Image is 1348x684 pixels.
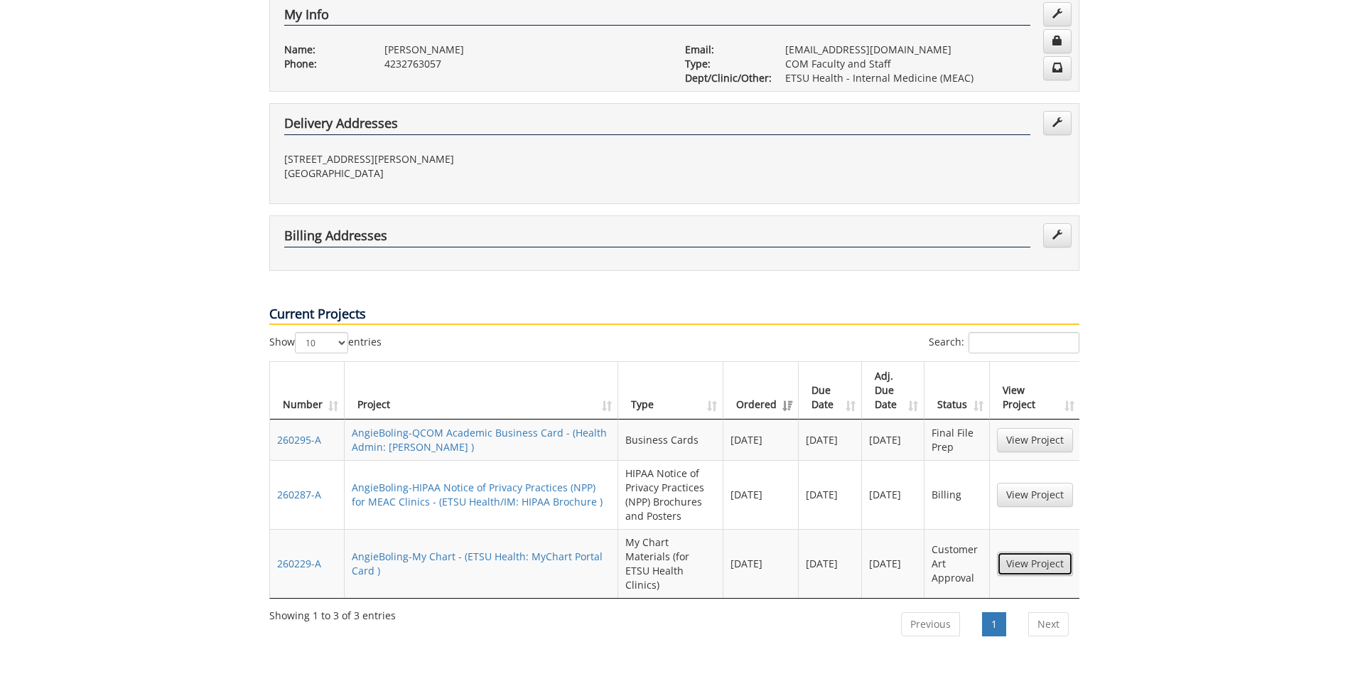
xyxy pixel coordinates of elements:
[618,529,723,598] td: My Chart Materials (for ETSU Health Clinics)
[799,362,862,420] th: Due Date: activate to sort column ascending
[295,332,348,353] select: Showentries
[862,460,925,529] td: [DATE]
[1043,2,1072,26] a: Edit Info
[352,481,603,508] a: AngieBoling-HIPAA Notice of Privacy Practices (NPP) for MEAC Clinics - (ETSU Health/IM: HIPAA Bro...
[785,57,1064,71] p: COM Faculty and Staff
[269,332,382,353] label: Show entries
[270,362,345,420] th: Number: activate to sort column ascending
[284,117,1030,135] h4: Delivery Addresses
[982,612,1006,636] a: 1
[685,43,764,57] p: Email:
[924,420,989,460] td: Final File Prep
[384,57,664,71] p: 4232763057
[924,362,989,420] th: Status: activate to sort column ascending
[1043,56,1072,80] a: Change Communication Preferences
[862,529,925,598] td: [DATE]
[997,552,1073,576] a: View Project
[618,460,723,529] td: HIPAA Notice of Privacy Practices (NPP) Brochures and Posters
[990,362,1080,420] th: View Project: activate to sort column ascending
[862,362,925,420] th: Adj. Due Date: activate to sort column ascending
[723,420,799,460] td: [DATE]
[618,362,723,420] th: Type: activate to sort column ascending
[685,57,764,71] p: Type:
[924,529,989,598] td: Customer Art Approval
[277,488,321,501] a: 260287-A
[799,460,862,529] td: [DATE]
[618,420,723,460] td: Business Cards
[352,426,607,454] a: AngieBoling-QCOM Academic Business Card - (Health Admin: [PERSON_NAME] )
[924,460,989,529] td: Billing
[284,43,363,57] p: Name:
[723,529,799,598] td: [DATE]
[723,362,799,420] th: Ordered: activate to sort column ascending
[284,8,1030,26] h4: My Info
[284,152,664,166] p: [STREET_ADDRESS][PERSON_NAME]
[1043,223,1072,247] a: Edit Addresses
[997,483,1073,507] a: View Project
[799,420,862,460] td: [DATE]
[723,460,799,529] td: [DATE]
[384,43,664,57] p: [PERSON_NAME]
[269,603,396,623] div: Showing 1 to 3 of 3 entries
[1043,111,1072,135] a: Edit Addresses
[901,612,960,636] a: Previous
[862,420,925,460] td: [DATE]
[785,43,1064,57] p: [EMAIL_ADDRESS][DOMAIN_NAME]
[685,71,764,85] p: Dept/Clinic/Other:
[277,557,321,570] a: 260229-A
[284,229,1030,247] h4: Billing Addresses
[345,362,619,420] th: Project: activate to sort column ascending
[929,332,1079,353] label: Search:
[799,529,862,598] td: [DATE]
[1043,29,1072,53] a: Change Password
[785,71,1064,85] p: ETSU Health - Internal Medicine (MEAC)
[269,305,1079,325] p: Current Projects
[969,332,1079,353] input: Search:
[352,550,603,577] a: AngieBoling-My Chart - (ETSU Health: MyChart Portal Card )
[284,166,664,181] p: [GEOGRAPHIC_DATA]
[1028,612,1069,636] a: Next
[277,433,321,447] a: 260295-A
[284,57,363,71] p: Phone:
[997,428,1073,452] a: View Project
